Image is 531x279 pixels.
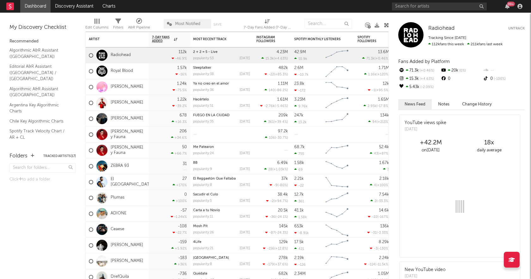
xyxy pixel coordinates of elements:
[294,57,307,61] div: 55.9k
[277,50,288,54] div: 4.23M
[193,114,229,117] a: FUEGO EN LA CIUDAD
[428,42,503,46] span: 211k fans last week
[278,129,288,133] div: 97.2k
[265,72,288,76] div: ( )
[377,184,388,187] span: +100 %
[111,116,143,121] a: [PERSON_NAME]
[372,215,377,219] span: -22
[372,120,377,124] span: 94
[419,69,434,73] span: +0.46 %
[128,16,150,34] div: A&R Pipeline
[323,143,351,158] svg: Chart title
[9,102,70,115] a: Argentina Key Algorithmic Charts
[180,208,187,212] div: -57
[383,82,389,86] div: 12k
[85,24,108,31] div: Edit Columns
[111,145,146,156] a: [PERSON_NAME] y Fauna
[374,247,377,250] span: -3
[111,227,124,232] a: Ceaese
[278,113,288,117] div: 209k
[240,57,250,60] div: [DATE]
[323,111,351,127] svg: Chart title
[240,247,250,250] div: [DATE]
[193,120,214,124] div: popularity: 35
[193,104,213,108] div: popularity: 51
[111,211,126,216] a: ADIONE
[440,75,482,83] div: 0
[419,86,434,89] span: -2.09 %
[483,75,525,83] div: 0
[172,56,187,60] div: -46.9 %
[401,147,460,154] div: on [DATE]
[375,200,376,203] span: 2
[380,113,389,117] div: 134k
[278,66,288,70] div: 482k
[323,79,351,95] svg: Chart title
[377,105,388,108] span: -17.8 %
[193,225,208,228] a: Mosh Pit
[428,25,455,32] a: Radiohead
[372,89,375,92] span: -1
[432,99,456,110] button: Notes
[294,256,304,260] div: 2.19k
[240,88,250,92] div: [DATE]
[379,152,388,155] span: +87 %
[370,199,389,203] div: ( )
[240,152,250,155] div: [DATE]
[111,163,129,169] a: ZEBRA 93
[375,57,388,60] span: +0.46 %
[9,128,70,141] a: Spotify Track Velocity Chart / AR + CL
[9,86,70,98] a: Algorithmic A&R Assistant ([GEOGRAPHIC_DATA])
[294,66,303,70] div: 2.6M
[193,114,250,117] div: FUEGO EN LA CIUDAD
[377,231,388,235] span: -3.33 %
[278,184,287,187] span: -80 %
[240,104,250,108] div: [DATE]
[193,256,250,260] div: Estación Central
[294,145,305,149] div: 68.7k
[275,57,287,60] span: +4.63 %
[264,105,275,108] span: -2.76k
[193,66,250,70] div: Sleeptalker
[276,136,287,140] span: -30.7 %
[240,263,250,266] div: [DATE]
[111,129,146,140] a: [PERSON_NAME] y Fauna
[364,72,389,76] div: ( )
[493,77,506,81] span: -100 %
[180,113,187,117] div: 678
[177,66,187,70] div: 1.57k
[294,193,304,197] div: 12.7k
[405,120,446,126] div: YouTube views spike
[458,69,466,73] span: 0 %
[111,177,153,187] a: El [GEOGRAPHIC_DATA]
[193,183,212,187] div: popularity: 8
[193,145,214,149] a: Me Patearon
[378,50,389,54] div: 13.6M
[323,63,351,79] svg: Chart title
[269,136,275,140] span: 106
[294,50,306,54] div: 42.9M
[274,184,278,187] span: -9
[193,215,213,219] div: popularity: 11
[193,272,207,276] a: Quédate
[398,59,450,64] span: Fans Added by Platform
[294,104,308,108] div: 9.76k
[294,208,304,212] div: 41.1k
[279,224,288,228] div: 145k
[171,151,187,155] div: +66.7 %
[270,183,288,187] div: ( )
[294,263,306,267] div: -126
[184,193,187,197] div: 0
[9,24,76,31] div: My Discovery Checklist
[379,256,389,260] div: 2.24k
[323,95,351,111] svg: Chart title
[379,145,389,149] div: 52.4k
[371,231,376,235] span: -31
[279,240,288,244] div: 129k
[171,136,187,140] div: +34.6 %
[193,209,250,212] div: Carta a tu Novio
[193,161,198,165] a: BB
[405,267,446,273] div: New YouTube video
[193,82,250,86] div: Ya no creo en el amor
[193,240,201,244] a: 4Life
